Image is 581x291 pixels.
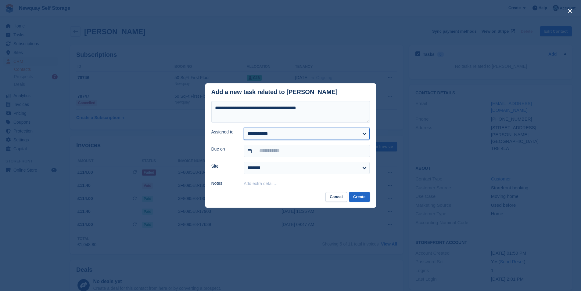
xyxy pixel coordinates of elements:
label: Due on [211,146,237,152]
label: Assigned to [211,129,237,135]
button: Add extra detail… [244,181,278,186]
div: Add a new task related to [PERSON_NAME] [211,89,338,96]
label: Site [211,163,237,169]
button: Cancel [325,192,347,202]
label: Notes [211,180,237,187]
button: Create [349,192,370,202]
button: close [565,6,575,16]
